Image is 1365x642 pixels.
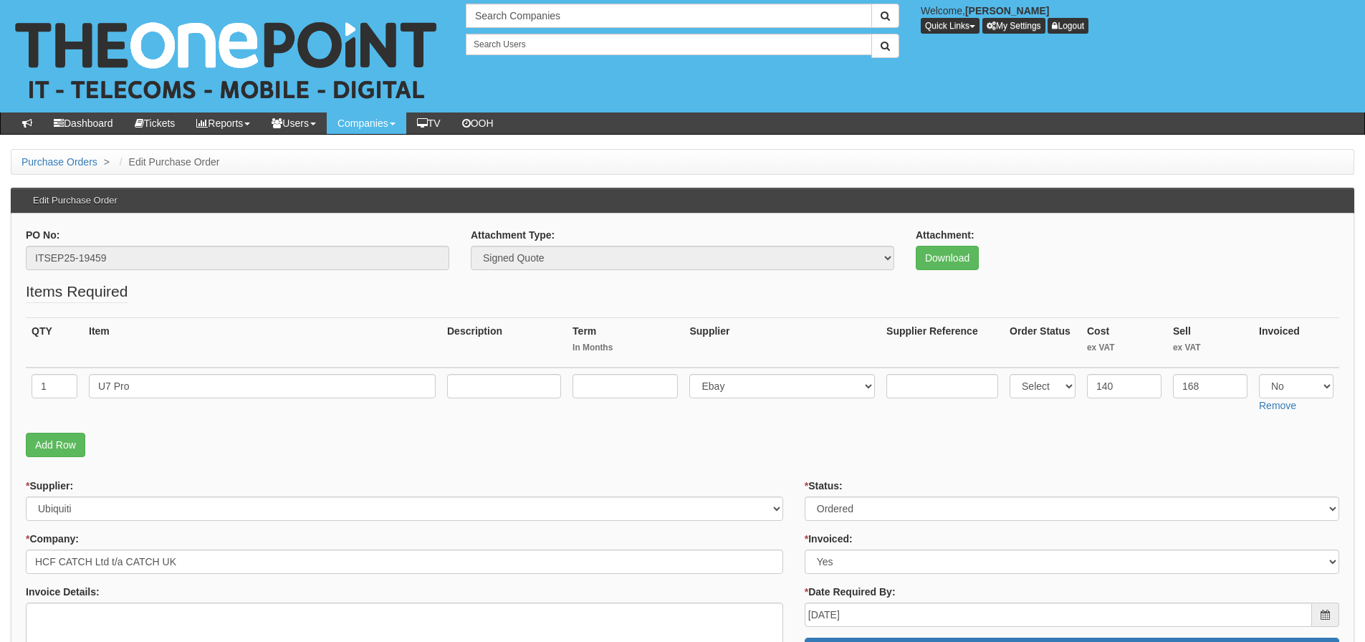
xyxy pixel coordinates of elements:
th: Order Status [1004,317,1081,368]
legend: Items Required [26,281,128,303]
th: QTY [26,317,83,368]
li: Edit Purchase Order [116,155,220,169]
label: PO No: [26,228,59,242]
div: Welcome, [910,4,1365,34]
label: Attachment: [916,228,974,242]
label: Supplier: [26,479,73,493]
th: Supplier Reference [881,317,1004,368]
th: Invoiced [1253,317,1339,368]
label: Status: [805,479,843,493]
th: Description [441,317,567,368]
label: Invoiced: [805,532,853,546]
th: Supplier [684,317,881,368]
a: Tickets [124,112,186,134]
label: Date Required By: [805,585,896,599]
a: Reports [186,112,261,134]
small: In Months [573,342,678,354]
input: Search Users [466,34,872,55]
input: Search Companies [466,4,872,28]
a: TV [406,112,451,134]
label: Attachment Type: [471,228,555,242]
a: Remove [1259,400,1296,411]
a: Purchase Orders [21,156,97,168]
a: Users [261,112,327,134]
th: Term [567,317,684,368]
label: Company: [26,532,79,546]
a: Dashboard [43,112,124,134]
a: Logout [1048,18,1088,34]
small: ex VAT [1173,342,1247,354]
th: Cost [1081,317,1167,368]
th: Sell [1167,317,1253,368]
label: Invoice Details: [26,585,100,599]
h3: Edit Purchase Order [26,188,125,213]
b: [PERSON_NAME] [965,5,1049,16]
a: OOH [451,112,504,134]
a: My Settings [982,18,1045,34]
button: Quick Links [921,18,980,34]
a: Companies [327,112,406,134]
th: Item [83,317,441,368]
small: ex VAT [1087,342,1162,354]
span: > [100,156,113,168]
a: Download [916,246,979,270]
a: Add Row [26,433,85,457]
